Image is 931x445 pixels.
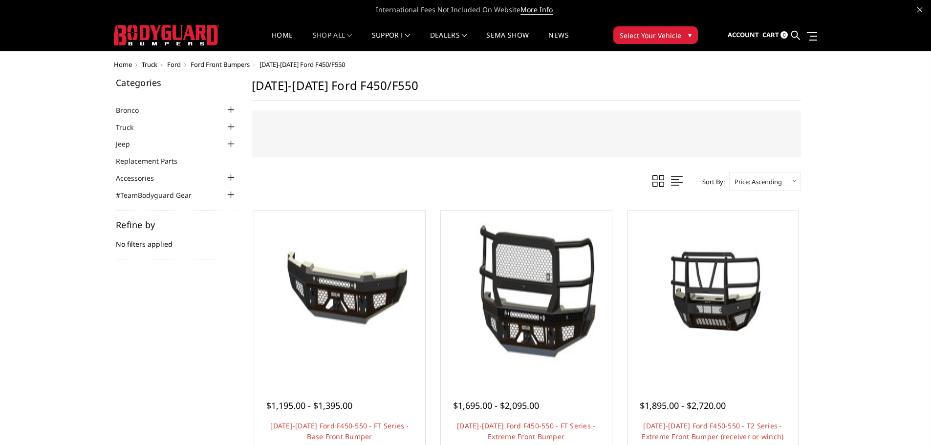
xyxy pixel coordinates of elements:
[116,156,190,166] a: Replacement Parts
[486,32,529,51] a: SEMA Show
[457,421,595,441] a: [DATE]-[DATE] Ford F450-550 - FT Series - Extreme Front Bumper
[142,60,157,69] a: Truck
[630,213,796,379] img: 2023-2026 Ford F450-550 - T2 Series - Extreme Front Bumper (receiver or winch)
[266,400,352,411] span: $1,195.00 - $1,395.00
[114,25,219,45] img: BODYGUARD BUMPERS
[642,421,783,441] a: [DATE]-[DATE] Ford F450-550 - T2 Series - Extreme Front Bumper (receiver or winch)
[630,213,796,379] a: 2023-2026 Ford F450-550 - T2 Series - Extreme Front Bumper (receiver or winch) 2023-2026 Ford F45...
[697,174,725,189] label: Sort By:
[613,26,698,44] button: Select Your Vehicle
[688,30,692,40] span: ▾
[114,60,132,69] a: Home
[167,60,181,69] a: Ford
[548,32,568,51] a: News
[443,213,609,379] a: 2023-2026 Ford F450-550 - FT Series - Extreme Front Bumper 2023-2026 Ford F450-550 - FT Series - ...
[116,190,204,200] a: #TeamBodyguard Gear
[272,32,293,51] a: Home
[762,22,788,48] a: Cart 0
[116,220,237,259] div: No filters applied
[252,78,801,101] h1: [DATE]-[DATE] Ford F450/F550
[116,139,142,149] a: Jeep
[620,30,681,41] span: Select Your Vehicle
[520,5,553,15] a: More Info
[780,31,788,39] span: 0
[116,78,237,87] h5: Categories
[372,32,411,51] a: Support
[640,400,726,411] span: $1,895.00 - $2,720.00
[728,22,759,48] a: Account
[270,421,409,441] a: [DATE]-[DATE] Ford F450-550 - FT Series - Base Front Bumper
[313,32,352,51] a: shop all
[116,220,237,229] h5: Refine by
[430,32,467,51] a: Dealers
[257,213,423,379] img: 2023-2025 Ford F450-550 - FT Series - Base Front Bumper
[116,122,146,132] a: Truck
[191,60,250,69] a: Ford Front Bumpers
[116,173,166,183] a: Accessories
[762,30,779,39] span: Cart
[116,105,151,115] a: Bronco
[260,60,345,69] span: [DATE]-[DATE] Ford F450/F550
[453,400,539,411] span: $1,695.00 - $2,095.00
[728,30,759,39] span: Account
